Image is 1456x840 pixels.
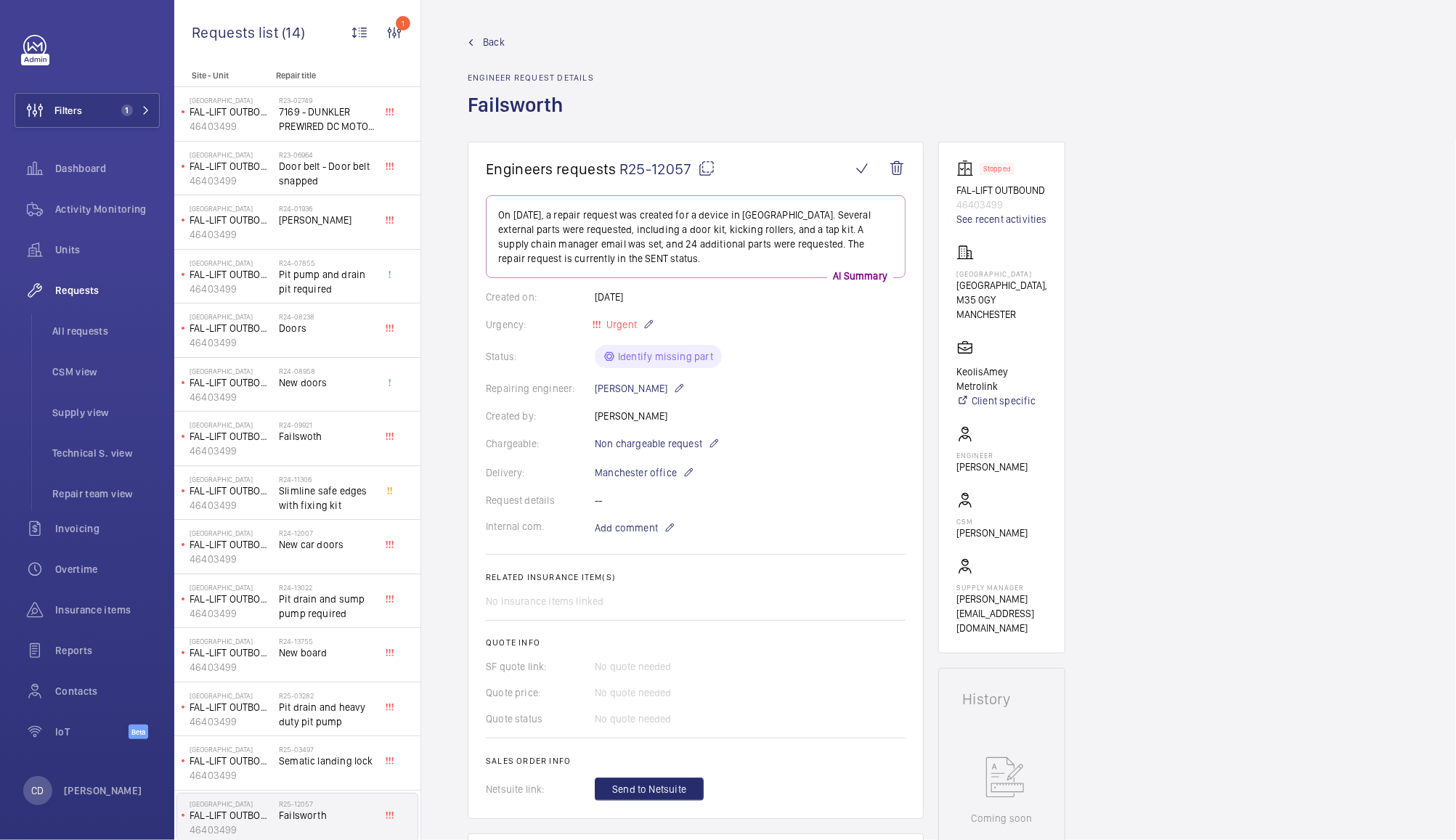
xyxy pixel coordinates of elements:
p: Stopped [983,166,1011,171]
span: Overtime [55,562,160,576]
p: Repair title [276,70,372,81]
p: [GEOGRAPHIC_DATA] [190,420,273,429]
p: 46403499 [190,714,273,729]
span: Pit drain and sump pump required [279,592,375,621]
span: Slimline safe edges with fixing kit [279,484,375,513]
span: Requests [55,283,160,298]
p: CD [31,783,44,798]
p: FAL-LIFT OUTBOUND [190,321,273,335]
span: Beta [129,725,148,739]
p: [GEOGRAPHIC_DATA] [190,204,273,213]
span: Failsworth [279,808,375,823]
span: Failswoth [279,429,375,444]
p: On [DATE], a repair request was created for a device in [GEOGRAPHIC_DATA]. Several external parts... [498,208,893,266]
span: Non chargeable request [595,436,702,451]
span: New doors [279,375,375,390]
span: 7169 - DUNKLER PREWIRED DC MOTOR GR 63x25, 24V. CABLE 1500MM - Delivered to [GEOGRAPHIC_DATA] [PE... [279,105,375,134]
span: Supply view [52,405,160,420]
span: Filters [54,103,82,118]
p: [PERSON_NAME] [595,380,685,397]
p: AI Summary [827,269,893,283]
h2: R24-13755 [279,637,375,645]
p: 46403499 [190,606,273,621]
p: [PERSON_NAME] [956,460,1028,474]
p: 46403499 [190,552,273,566]
p: FAL-LIFT OUTBOUND [190,537,273,552]
span: Sematic landing lock [279,754,375,768]
p: [GEOGRAPHIC_DATA] [190,475,273,484]
span: Technical S. view [52,446,160,460]
span: Add comment [595,521,658,535]
p: FAL-LIFT OUTBOUND [956,183,1047,197]
p: 46403499 [190,498,273,513]
span: Activity Monitoring [55,202,160,216]
h2: R24-12007 [279,529,375,537]
h2: R23-06964 [279,150,375,159]
p: Site - Unit [174,70,270,81]
h2: R25-03282 [279,691,375,700]
button: Filters1 [15,93,160,128]
p: FAL-LIFT OUTBOUND [190,645,273,660]
p: [GEOGRAPHIC_DATA] [190,583,273,592]
p: [GEOGRAPHIC_DATA] [190,529,273,537]
p: [PERSON_NAME] [956,526,1028,540]
p: 46403499 [190,119,273,134]
span: Pit drain and heavy duty pit pump [279,700,375,729]
p: 46403499 [190,227,273,242]
h2: R24-01936 [279,204,375,213]
span: Door belt - Door belt snapped [279,159,375,188]
span: Pit pump and drain pit required [279,267,375,296]
p: 46403499 [190,660,273,674]
p: [GEOGRAPHIC_DATA] [190,637,273,645]
img: elevator.svg [956,160,980,177]
p: 46403499 [190,174,273,188]
span: [PERSON_NAME] [279,213,375,227]
p: 46403499 [190,768,273,783]
p: 46403499 [190,823,273,837]
h2: Quote info [486,637,906,648]
p: FAL-LIFT OUTBOUND [190,213,273,227]
p: 46403499 [190,282,273,296]
p: FAL-LIFT OUTBOUND [190,808,273,823]
p: FAL-LIFT OUTBOUND [190,429,273,444]
p: 46403499 [190,444,273,458]
p: FAL-LIFT OUTBOUND [190,592,273,606]
p: FAL-LIFT OUTBOUND [190,375,273,390]
span: IoT [55,725,129,739]
p: [GEOGRAPHIC_DATA] [190,799,273,808]
p: FAL-LIFT OUTBOUND [190,484,273,498]
p: CSM [956,517,1028,526]
p: [GEOGRAPHIC_DATA] [190,312,273,321]
p: Supply manager [956,583,1047,592]
p: 46403499 [956,197,1047,212]
p: [GEOGRAPHIC_DATA], [956,278,1047,293]
span: New car doors [279,537,375,552]
span: Reports [55,643,160,658]
h2: R24-08958 [279,367,375,375]
span: Insurance items [55,603,160,617]
button: Send to Netsuite [595,778,704,801]
p: [GEOGRAPHIC_DATA] [190,150,273,159]
p: 46403499 [190,390,273,404]
p: FAL-LIFT OUTBOUND [190,105,273,119]
h2: R23-02749 [279,96,375,105]
span: Contacts [55,684,160,698]
span: Requests list [192,23,282,41]
p: FAL-LIFT OUTBOUND [190,159,273,174]
p: KeolisAmey Metrolink [956,364,1047,394]
h2: R24-11306 [279,475,375,484]
p: [GEOGRAPHIC_DATA] [956,269,1047,278]
span: All requests [52,324,160,338]
p: [GEOGRAPHIC_DATA] [190,258,273,267]
span: 1 [121,105,133,116]
h2: R25-03497 [279,745,375,754]
h2: R24-07855 [279,258,375,267]
p: Manchester office [595,464,694,481]
p: [PERSON_NAME] [64,783,142,798]
span: Doors [279,321,375,335]
span: Back [483,35,505,49]
p: M35 0GY MANCHESTER [956,293,1047,322]
span: Repair team view [52,486,160,501]
a: See recent activities [956,212,1047,227]
h2: Engineer request details [468,73,594,83]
